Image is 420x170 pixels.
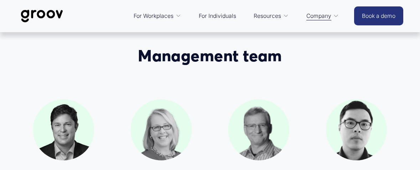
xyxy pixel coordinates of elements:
span: For Workplaces [134,11,173,21]
img: Groov | Workplace Science Platform | Unlock Performance | Drive Results [17,4,67,28]
a: folder dropdown [250,7,292,25]
span: Resources [254,11,281,21]
a: Book a demo [354,6,403,25]
h2: Management team [17,46,403,65]
a: folder dropdown [130,7,185,25]
span: Company [306,11,331,21]
a: folder dropdown [303,7,342,25]
a: For Individuals [195,7,240,25]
